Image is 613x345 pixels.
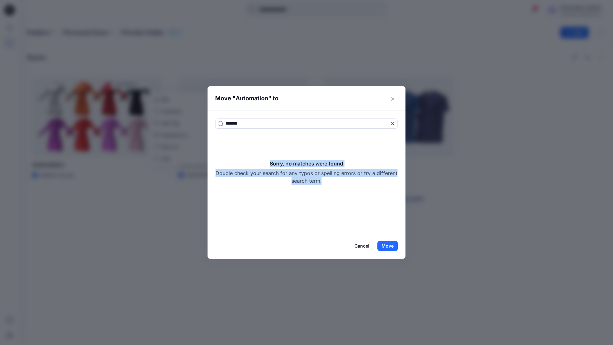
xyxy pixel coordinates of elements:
h5: Sorry, no matches were found [270,160,343,167]
header: Move " " to [208,86,396,111]
button: Move [377,241,398,251]
p: Double check your search for any typos or spelling errors or try a different search term. [215,169,398,185]
button: Cancel [350,241,374,251]
button: Close [388,94,398,104]
p: Automation [236,94,268,103]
